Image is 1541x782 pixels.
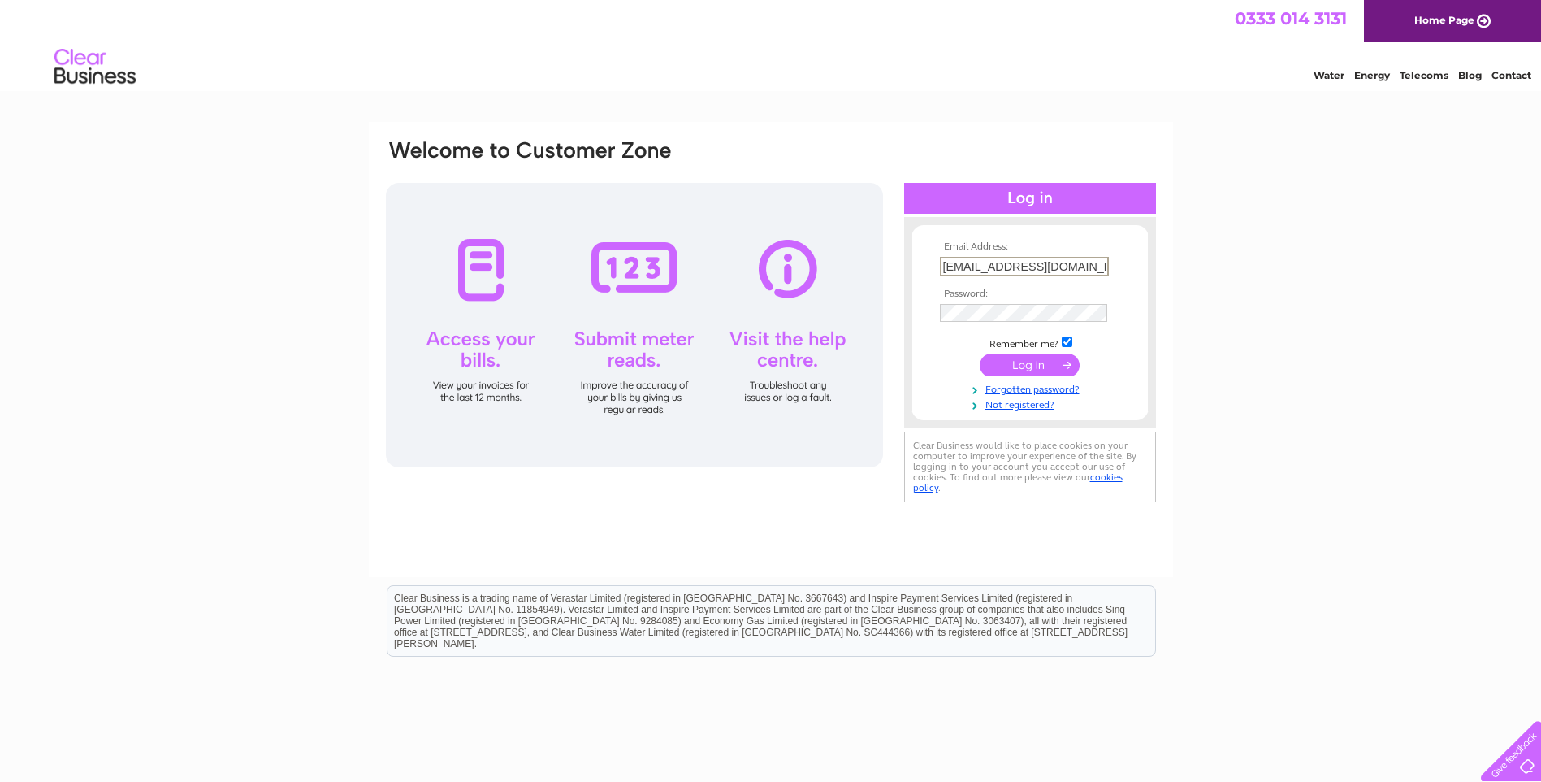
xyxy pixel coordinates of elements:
input: Submit [980,354,1080,376]
td: Remember me? [936,334,1124,350]
th: Password: [936,289,1124,300]
a: Contact [1491,69,1531,81]
th: Email Address: [936,241,1124,253]
a: cookies policy [913,471,1123,493]
a: Water [1314,69,1344,81]
a: 0333 014 3131 [1235,8,1347,28]
a: Not registered? [940,396,1124,411]
img: logo.png [54,42,136,92]
a: Blog [1458,69,1482,81]
a: Telecoms [1400,69,1448,81]
div: Clear Business is a trading name of Verastar Limited (registered in [GEOGRAPHIC_DATA] No. 3667643... [387,9,1155,79]
a: Energy [1354,69,1390,81]
a: Forgotten password? [940,380,1124,396]
div: Clear Business would like to place cookies on your computer to improve your experience of the sit... [904,432,1156,502]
